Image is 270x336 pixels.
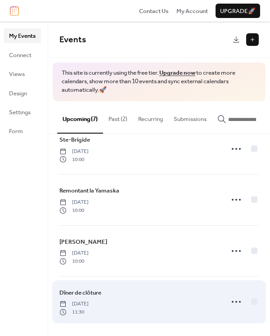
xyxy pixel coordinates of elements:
[9,127,23,136] span: Form
[59,156,89,164] span: 10:00
[9,89,27,98] span: Design
[59,249,89,257] span: [DATE]
[59,257,89,265] span: 10:00
[103,101,133,133] button: Past (2)
[59,288,101,298] a: Dîner de clôture
[57,101,103,134] button: Upcoming (7)
[220,7,256,16] span: Upgrade 🚀
[4,28,41,43] a: My Events
[10,6,19,16] img: logo
[4,48,41,62] a: Connect
[4,67,41,81] a: Views
[176,6,208,15] a: My Account
[4,124,41,138] a: Form
[133,101,168,133] button: Recurring
[59,135,90,144] span: Ste-Brigide
[62,69,256,94] span: This site is currently using the free tier. to create more calendars, show more than 10 events an...
[139,6,169,15] a: Contact Us
[4,86,41,100] a: Design
[59,237,107,247] a: [PERSON_NAME]
[59,237,107,246] span: [PERSON_NAME]
[216,4,260,18] button: Upgrade🚀
[59,206,89,215] span: 10:00
[4,105,41,119] a: Settings
[59,148,89,156] span: [DATE]
[59,135,90,145] a: Ste-Brigide
[59,300,89,308] span: [DATE]
[59,31,86,48] span: Events
[9,70,25,79] span: Views
[159,67,195,79] a: Upgrade now
[59,186,119,196] a: Remontant la Yamaska
[9,108,31,117] span: Settings
[176,7,208,16] span: My Account
[9,31,36,40] span: My Events
[59,308,89,316] span: 11:30
[139,7,169,16] span: Contact Us
[9,51,31,60] span: Connect
[168,101,212,133] button: Submissions
[59,198,89,206] span: [DATE]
